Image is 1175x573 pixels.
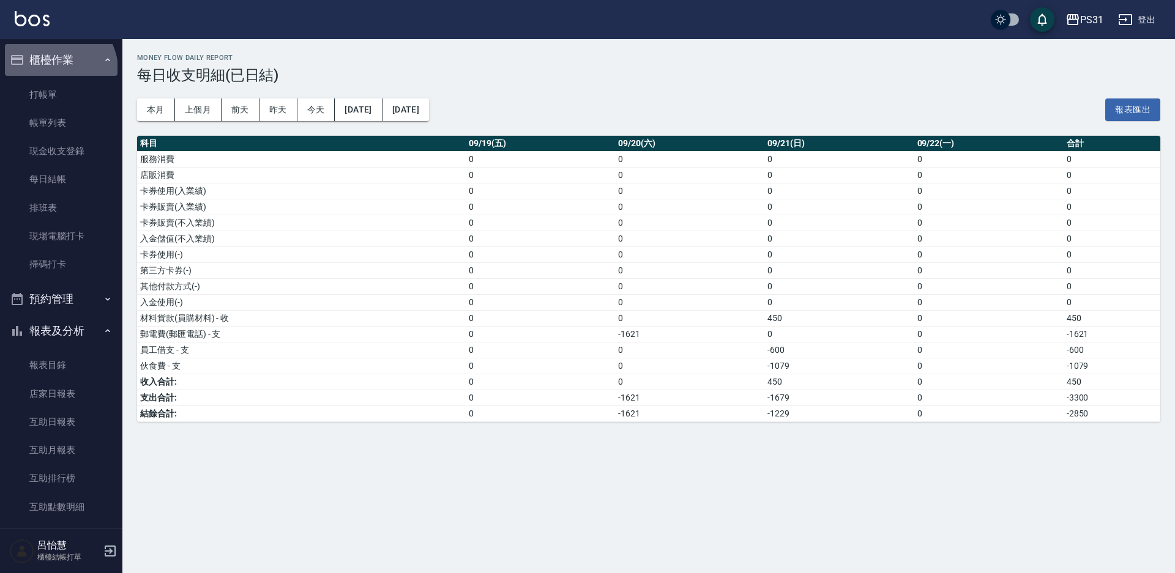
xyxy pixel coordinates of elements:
button: 預約管理 [5,283,117,315]
td: 卡券使用(-) [137,246,466,262]
td: 0 [914,278,1064,294]
a: 帳單列表 [5,109,117,137]
td: 0 [1064,183,1160,199]
a: 每日結帳 [5,165,117,193]
td: -1229 [764,405,914,421]
td: 0 [914,294,1064,310]
td: 450 [1064,374,1160,390]
td: -600 [1064,342,1160,358]
a: 互助業績報表 [5,521,117,549]
td: 0 [1064,231,1160,246]
td: 0 [914,374,1064,390]
td: 0 [914,310,1064,326]
td: 0 [764,262,914,278]
td: 其他付款方式(-) [137,278,466,294]
td: -1079 [1064,358,1160,374]
th: 科目 [137,136,466,152]
button: 報表匯出 [1105,98,1160,121]
td: 0 [615,246,764,262]
td: 0 [466,246,615,262]
td: 卡券販賣(不入業績) [137,215,466,231]
td: 0 [764,231,914,246]
td: 0 [1064,215,1160,231]
button: 登出 [1113,9,1160,31]
td: 0 [466,167,615,183]
img: Logo [15,11,50,26]
button: [DATE] [335,98,382,121]
a: 報表目錄 [5,351,117,379]
td: 0 [466,310,615,326]
td: 伙食費 - 支 [137,358,466,374]
td: 0 [466,405,615,421]
a: 互助排行榜 [5,464,117,492]
td: 0 [764,151,914,167]
td: 0 [914,342,1064,358]
td: 0 [615,342,764,358]
button: 上個月 [175,98,222,121]
td: 450 [764,374,914,390]
td: 450 [1064,310,1160,326]
a: 掃碼打卡 [5,250,117,278]
td: 0 [615,215,764,231]
td: 0 [914,231,1064,246]
td: 0 [466,262,615,278]
a: 互助日報表 [5,408,117,436]
td: 0 [615,310,764,326]
button: 櫃檯作業 [5,44,117,76]
td: 0 [914,151,1064,167]
td: -1679 [764,390,914,405]
td: 0 [615,294,764,310]
td: 店販消費 [137,167,466,183]
td: 0 [764,215,914,231]
td: 卡券使用(入業績) [137,183,466,199]
th: 09/19(五) [466,136,615,152]
td: 服務消費 [137,151,466,167]
td: 450 [764,310,914,326]
td: 0 [764,167,914,183]
td: 0 [466,358,615,374]
td: -1621 [615,326,764,342]
td: 0 [764,294,914,310]
td: 0 [914,167,1064,183]
td: 0 [1064,278,1160,294]
td: 0 [615,183,764,199]
td: 0 [914,326,1064,342]
button: 報表及分析 [5,315,117,347]
button: 本月 [137,98,175,121]
td: 0 [764,326,914,342]
td: 0 [466,199,615,215]
td: 0 [466,294,615,310]
a: 打帳單 [5,81,117,109]
td: -2850 [1064,405,1160,421]
td: 0 [764,199,914,215]
button: 前天 [222,98,259,121]
td: 0 [615,199,764,215]
h3: 每日收支明細(已日結) [137,67,1160,84]
td: 員工借支 - 支 [137,342,466,358]
a: 排班表 [5,194,117,222]
td: 0 [914,183,1064,199]
td: 材料貨款(員購材料) - 收 [137,310,466,326]
button: 昨天 [259,98,297,121]
td: -1621 [615,390,764,405]
th: 合計 [1064,136,1160,152]
h2: Money Flow Daily Report [137,54,1160,62]
td: 0 [764,183,914,199]
td: 0 [914,405,1064,421]
table: a dense table [137,136,1160,422]
a: 互助點數明細 [5,493,117,521]
td: 0 [466,342,615,358]
button: save [1030,7,1054,32]
td: -1079 [764,358,914,374]
a: 現金收支登錄 [5,137,117,165]
td: 0 [466,215,615,231]
td: 0 [466,183,615,199]
td: 0 [1064,294,1160,310]
td: 0 [615,167,764,183]
td: 0 [615,374,764,390]
button: 今天 [297,98,335,121]
td: 0 [466,374,615,390]
td: 卡券販賣(入業績) [137,199,466,215]
p: 櫃檯結帳打單 [37,552,100,563]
